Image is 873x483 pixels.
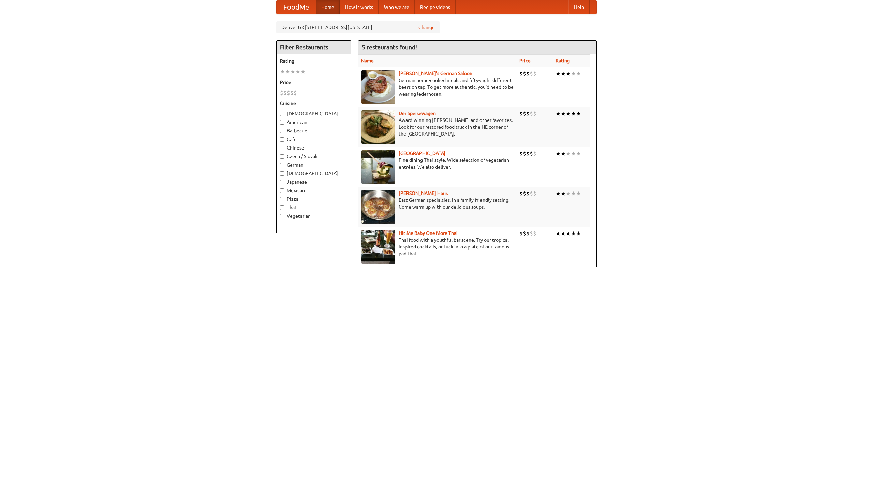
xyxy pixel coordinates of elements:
li: ★ [300,68,306,75]
a: FoodMe [277,0,316,14]
li: $ [533,70,536,77]
input: Pizza [280,197,284,201]
li: $ [523,70,526,77]
b: Hit Me Baby One More Thai [399,230,458,236]
input: Barbecue [280,129,284,133]
li: ★ [285,68,290,75]
li: ★ [576,190,581,197]
a: Change [418,24,435,31]
a: Recipe videos [415,0,456,14]
input: Cafe [280,137,284,142]
li: $ [526,70,530,77]
label: [DEMOGRAPHIC_DATA] [280,110,347,117]
img: speisewagen.jpg [361,110,395,144]
li: $ [287,89,290,97]
li: $ [533,150,536,157]
label: Chinese [280,144,347,151]
input: Chinese [280,146,284,150]
li: ★ [556,230,561,237]
li: $ [530,70,533,77]
li: $ [519,150,523,157]
a: Home [316,0,340,14]
li: $ [523,230,526,237]
li: $ [519,190,523,197]
a: [PERSON_NAME] Haus [399,190,448,196]
label: Barbecue [280,127,347,134]
li: $ [519,110,523,117]
li: ★ [566,150,571,157]
h4: Filter Restaurants [277,41,351,54]
a: How it works [340,0,379,14]
a: [GEOGRAPHIC_DATA] [399,151,445,156]
p: Award-winning [PERSON_NAME] and other favorites. Look for our restored food truck in the NE corne... [361,117,514,137]
li: ★ [566,190,571,197]
p: Fine dining Thai-style. Wide selection of vegetarian entrées. We also deliver. [361,157,514,170]
li: $ [523,150,526,157]
a: Rating [556,58,570,63]
li: $ [533,110,536,117]
li: ★ [556,110,561,117]
li: $ [283,89,287,97]
input: American [280,120,284,125]
li: $ [294,89,297,97]
li: ★ [566,230,571,237]
li: $ [290,89,294,97]
li: $ [526,110,530,117]
li: $ [280,89,283,97]
li: ★ [571,70,576,77]
li: $ [530,150,533,157]
label: Japanese [280,179,347,185]
li: $ [523,190,526,197]
li: ★ [290,68,295,75]
label: American [280,119,347,126]
a: Name [361,58,374,63]
input: Mexican [280,188,284,193]
li: ★ [576,70,581,77]
li: ★ [280,68,285,75]
a: Help [568,0,590,14]
li: ★ [561,110,566,117]
input: [DEMOGRAPHIC_DATA] [280,112,284,116]
p: German home-cooked meals and fifty-eight different beers on tap. To get more authentic, you'd nee... [361,77,514,97]
li: ★ [566,70,571,77]
li: $ [526,190,530,197]
li: ★ [571,150,576,157]
img: esthers.jpg [361,70,395,104]
li: $ [530,230,533,237]
input: German [280,163,284,167]
label: German [280,161,347,168]
img: satay.jpg [361,150,395,184]
label: Vegetarian [280,213,347,219]
li: ★ [576,230,581,237]
label: Pizza [280,196,347,202]
li: ★ [571,230,576,237]
h5: Rating [280,58,347,65]
a: Price [519,58,531,63]
input: [DEMOGRAPHIC_DATA] [280,171,284,176]
li: ★ [571,110,576,117]
li: ★ [556,190,561,197]
img: babythai.jpg [361,230,395,264]
input: Vegetarian [280,214,284,218]
li: ★ [561,150,566,157]
label: Thai [280,204,347,211]
input: Thai [280,205,284,210]
a: Who we are [379,0,415,14]
li: $ [519,230,523,237]
li: ★ [561,70,566,77]
input: Japanese [280,180,284,184]
p: East German specialties, in a family-friendly setting. Come warm up with our delicious soups. [361,197,514,210]
li: ★ [561,230,566,237]
div: Deliver to: [STREET_ADDRESS][US_STATE] [276,21,440,33]
p: Thai food with a youthful bar scene. Try our tropical inspired cocktails, or tuck into a plate of... [361,237,514,257]
label: [DEMOGRAPHIC_DATA] [280,170,347,177]
li: $ [533,190,536,197]
a: Der Speisewagen [399,111,436,116]
li: ★ [556,70,561,77]
label: Cafe [280,136,347,143]
li: ★ [576,150,581,157]
li: $ [526,150,530,157]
